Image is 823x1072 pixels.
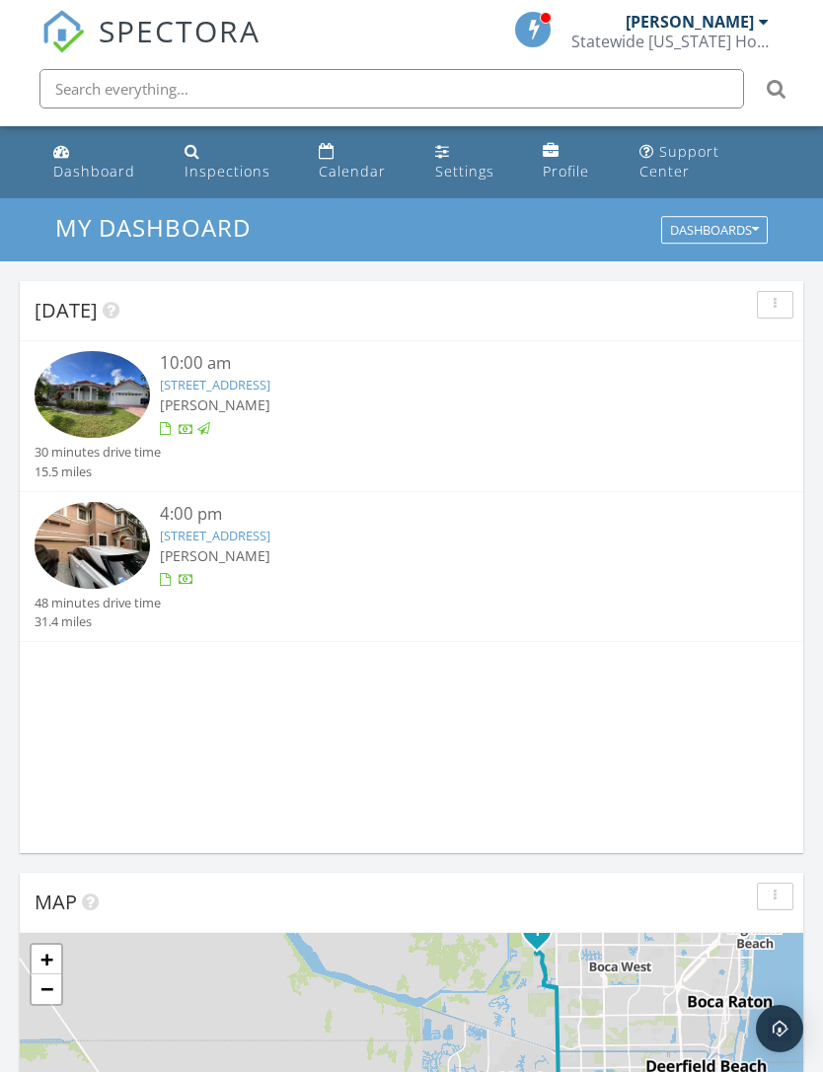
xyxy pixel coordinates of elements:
img: 9562781%2Fcover_photos%2FOxl4rjbhNUQJTZ7dg9SF%2Fsmall.jpg [35,502,150,589]
div: Inspections [185,162,270,180]
i: 1 [533,925,541,939]
a: Calendar [311,134,411,190]
span: [PERSON_NAME] [160,546,270,565]
span: SPECTORA [99,10,261,51]
a: Dashboard [45,134,161,190]
div: Dashboards [670,224,759,238]
img: The Best Home Inspection Software - Spectora [41,10,85,53]
div: Statewide Florida Home Inspections, Inc. [571,32,769,51]
a: 10:00 am [STREET_ADDRESS] [PERSON_NAME] 30 minutes drive time 15.5 miles [35,351,788,481]
div: 19162 Cloister Lake Ln, Boca Raton, FL 33498 [537,930,549,942]
a: Profile [535,134,616,190]
a: 4:00 pm [STREET_ADDRESS] [PERSON_NAME] 48 minutes drive time 31.4 miles [35,502,788,632]
a: SPECTORA [41,27,261,68]
a: Support Center [632,134,778,190]
span: [PERSON_NAME] [160,395,270,414]
span: [DATE] [35,297,98,323]
div: 31.4 miles [35,612,161,631]
div: 15.5 miles [35,463,161,481]
a: [STREET_ADDRESS] [160,527,270,544]
div: [PERSON_NAME] [626,12,754,32]
div: Dashboard [53,162,135,180]
a: Zoom in [32,945,61,974]
a: Inspections [177,134,295,190]
div: Support Center [639,142,719,180]
button: Dashboards [661,217,768,245]
img: 9536046%2Fcover_photos%2F1OxFTP6ZLCufLKdYFZKu%2Fsmall.jpg [35,351,150,438]
div: 4:00 pm [160,502,725,527]
a: Settings [427,134,519,190]
a: [STREET_ADDRESS] [160,376,270,393]
div: Profile [543,162,589,180]
div: Open Intercom Messenger [756,1005,803,1052]
span: Map [35,889,77,915]
div: Settings [435,162,494,180]
span: My Dashboard [55,211,251,244]
input: Search everything... [39,69,744,108]
div: 48 minutes drive time [35,594,161,612]
div: Calendar [319,162,386,180]
div: 10:00 am [160,351,725,376]
a: Zoom out [32,974,61,1004]
div: 30 minutes drive time [35,443,161,462]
